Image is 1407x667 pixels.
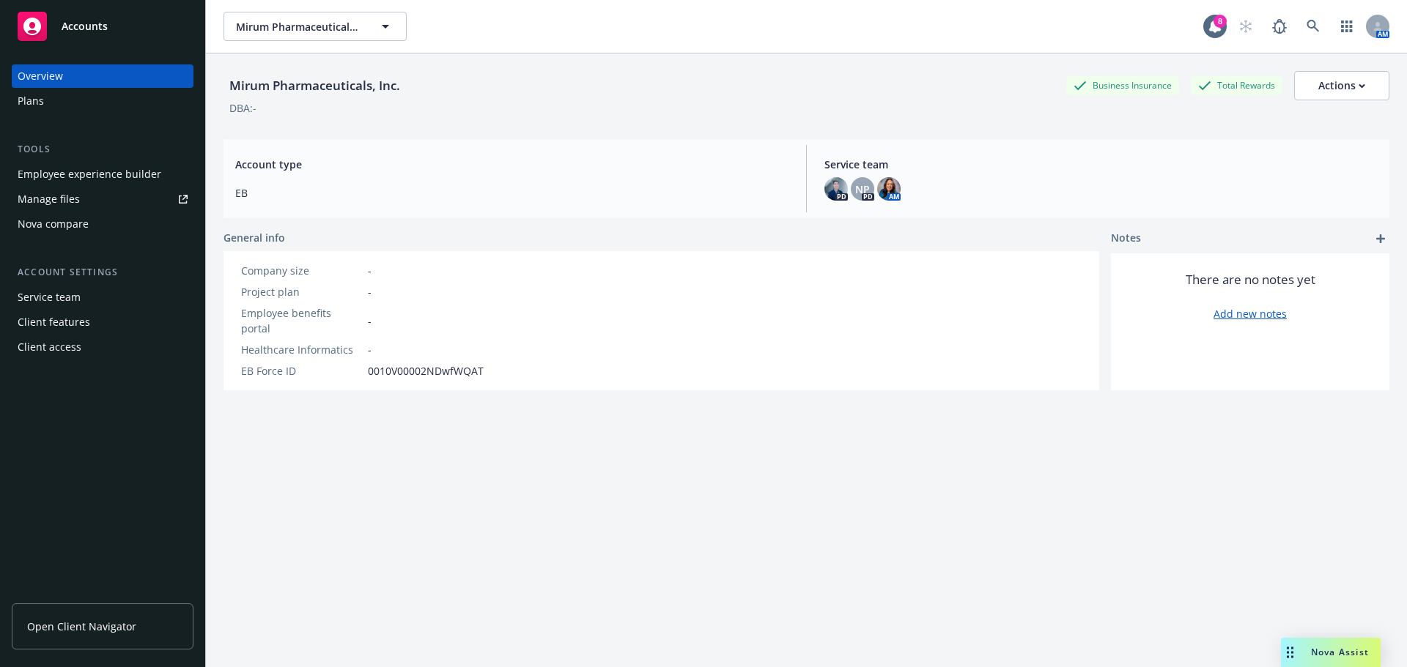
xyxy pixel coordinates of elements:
[18,286,81,309] div: Service team
[1214,306,1287,321] a: Add new notes
[18,212,89,236] div: Nova compare
[1281,638,1299,667] div: Drag to move
[241,305,362,336] div: Employee benefits portal
[1186,271,1315,288] span: There are no notes yet
[12,310,193,334] a: Client features
[235,157,789,172] span: Account type
[18,187,80,211] div: Manage files
[1214,15,1227,28] div: 8
[368,313,372,329] span: -
[224,76,406,95] div: Mirum Pharmaceuticals, Inc.
[18,335,81,359] div: Client access
[235,185,789,201] span: EB
[12,142,193,157] div: Tools
[824,177,848,201] img: photo
[1294,71,1389,100] button: Actions
[12,286,193,309] a: Service team
[241,284,362,299] div: Project plan
[1318,72,1365,100] div: Actions
[877,177,901,201] img: photo
[1191,76,1282,94] div: Total Rewards
[1332,12,1362,41] a: Switch app
[12,163,193,186] a: Employee experience builder
[229,100,256,116] div: DBA: -
[12,64,193,88] a: Overview
[18,310,90,334] div: Client features
[824,157,1378,172] span: Service team
[18,89,44,113] div: Plans
[1111,230,1141,247] span: Notes
[855,182,870,197] span: NP
[368,363,484,379] span: 0010V00002NDwfWQAT
[12,265,193,280] div: Account settings
[12,335,193,359] a: Client access
[368,284,372,299] span: -
[1372,230,1389,247] a: add
[224,12,407,41] button: Mirum Pharmaceuticals, Inc.
[236,19,363,34] span: Mirum Pharmaceuticals, Inc.
[1299,12,1328,41] a: Search
[18,64,63,88] div: Overview
[27,619,136,634] span: Open Client Navigator
[1311,646,1369,658] span: Nova Assist
[12,6,193,47] a: Accounts
[1066,76,1179,94] div: Business Insurance
[241,363,362,379] div: EB Force ID
[241,342,362,357] div: Healthcare Informatics
[62,21,108,32] span: Accounts
[368,263,372,278] span: -
[12,187,193,211] a: Manage files
[1231,12,1260,41] a: Start snowing
[18,163,161,186] div: Employee experience builder
[12,89,193,113] a: Plans
[241,263,362,278] div: Company size
[12,212,193,236] a: Nova compare
[368,342,372,357] span: -
[1265,12,1294,41] a: Report a Bug
[1281,638,1381,667] button: Nova Assist
[224,230,285,245] span: General info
